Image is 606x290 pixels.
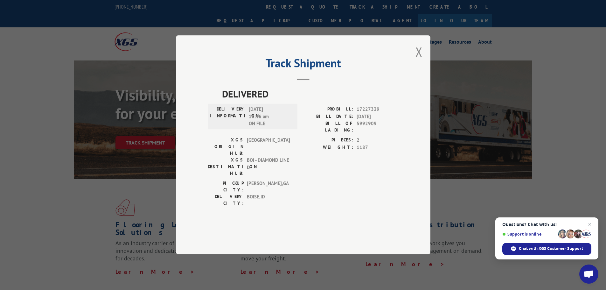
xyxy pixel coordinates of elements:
[247,194,290,207] span: BOISE , ID
[357,120,399,134] span: 5992909
[579,265,598,284] a: Open chat
[502,243,591,255] span: Chat with XGS Customer Support
[303,137,353,144] label: PIECES:
[222,87,399,101] span: DELIVERED
[249,106,292,128] span: [DATE] 10:46 am ON FILE
[357,137,399,144] span: 2
[502,232,556,237] span: Support is online
[502,222,591,227] span: Questions? Chat with us!
[415,43,422,60] button: Close modal
[303,144,353,151] label: WEIGHT:
[247,137,290,157] span: [GEOGRAPHIC_DATA]
[210,106,246,128] label: DELIVERY INFORMATION:
[208,137,244,157] label: XGS ORIGIN HUB:
[208,180,244,194] label: PICKUP CITY:
[357,113,399,120] span: [DATE]
[519,246,583,251] span: Chat with XGS Customer Support
[303,113,353,120] label: BILL DATE:
[208,59,399,71] h2: Track Shipment
[357,106,399,113] span: 17227339
[208,157,244,177] label: XGS DESTINATION HUB:
[357,144,399,151] span: 1187
[303,106,353,113] label: PROBILL:
[247,157,290,177] span: BOI - DIAMOND LINE D
[208,194,244,207] label: DELIVERY CITY:
[247,180,290,194] span: [PERSON_NAME] , GA
[303,120,353,134] label: BILL OF LADING:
